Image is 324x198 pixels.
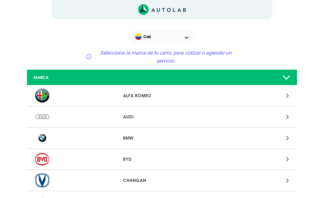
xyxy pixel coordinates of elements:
[27,70,297,85] a: MARCA
[29,74,118,81] div: MARCA
[35,110,49,124] img: AUDI
[100,50,232,64] span: Selecciona la marca de tu carro, para cotizar o agendar un servicio:
[123,156,201,163] p: BYD
[35,152,49,166] img: BYD
[123,92,201,99] p: ALFA ROMEO
[35,131,49,145] img: BMW
[135,32,190,41] span: Cali
[138,6,186,12] a: Link al sitio de autolab
[135,33,142,40] img: Flag of COLOMBIA
[35,173,49,187] img: CHANGAN
[123,135,201,142] p: BMW
[123,114,201,120] p: AUDI
[35,89,49,103] img: ALFA ROMEO
[123,177,201,184] p: CHANGAN
[131,30,193,44] div: Flag of COLOMBIACali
